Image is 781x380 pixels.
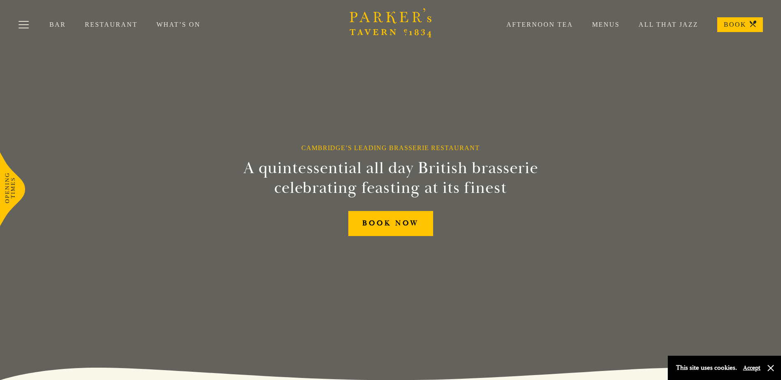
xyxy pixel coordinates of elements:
a: BOOK NOW [348,211,433,236]
button: Close and accept [767,364,775,372]
h1: Cambridge’s Leading Brasserie Restaurant [301,144,480,152]
button: Accept [743,364,760,372]
p: This site uses cookies. [676,362,737,374]
h2: A quintessential all day British brasserie celebrating feasting at its finest [203,158,578,198]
